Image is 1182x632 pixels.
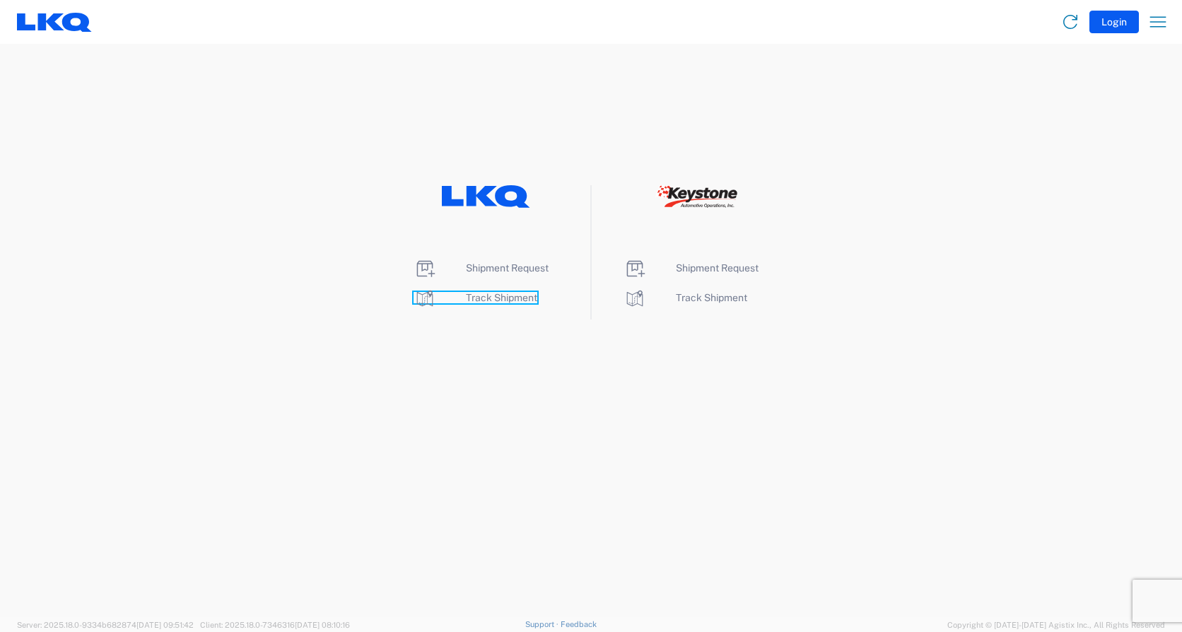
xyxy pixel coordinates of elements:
span: Server: 2025.18.0-9334b682874 [17,621,194,629]
span: Shipment Request [466,262,549,274]
a: Feedback [561,620,597,628]
a: Shipment Request [624,262,759,274]
span: Track Shipment [676,292,747,303]
a: Track Shipment [624,292,747,303]
span: Shipment Request [676,262,759,274]
a: Shipment Request [414,262,549,274]
span: Copyright © [DATE]-[DATE] Agistix Inc., All Rights Reserved [947,619,1165,631]
span: Track Shipment [466,292,537,303]
a: Track Shipment [414,292,537,303]
span: Client: 2025.18.0-7346316 [200,621,350,629]
a: Support [525,620,561,628]
button: Login [1089,11,1139,33]
span: [DATE] 08:10:16 [295,621,350,629]
span: [DATE] 09:51:42 [136,621,194,629]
